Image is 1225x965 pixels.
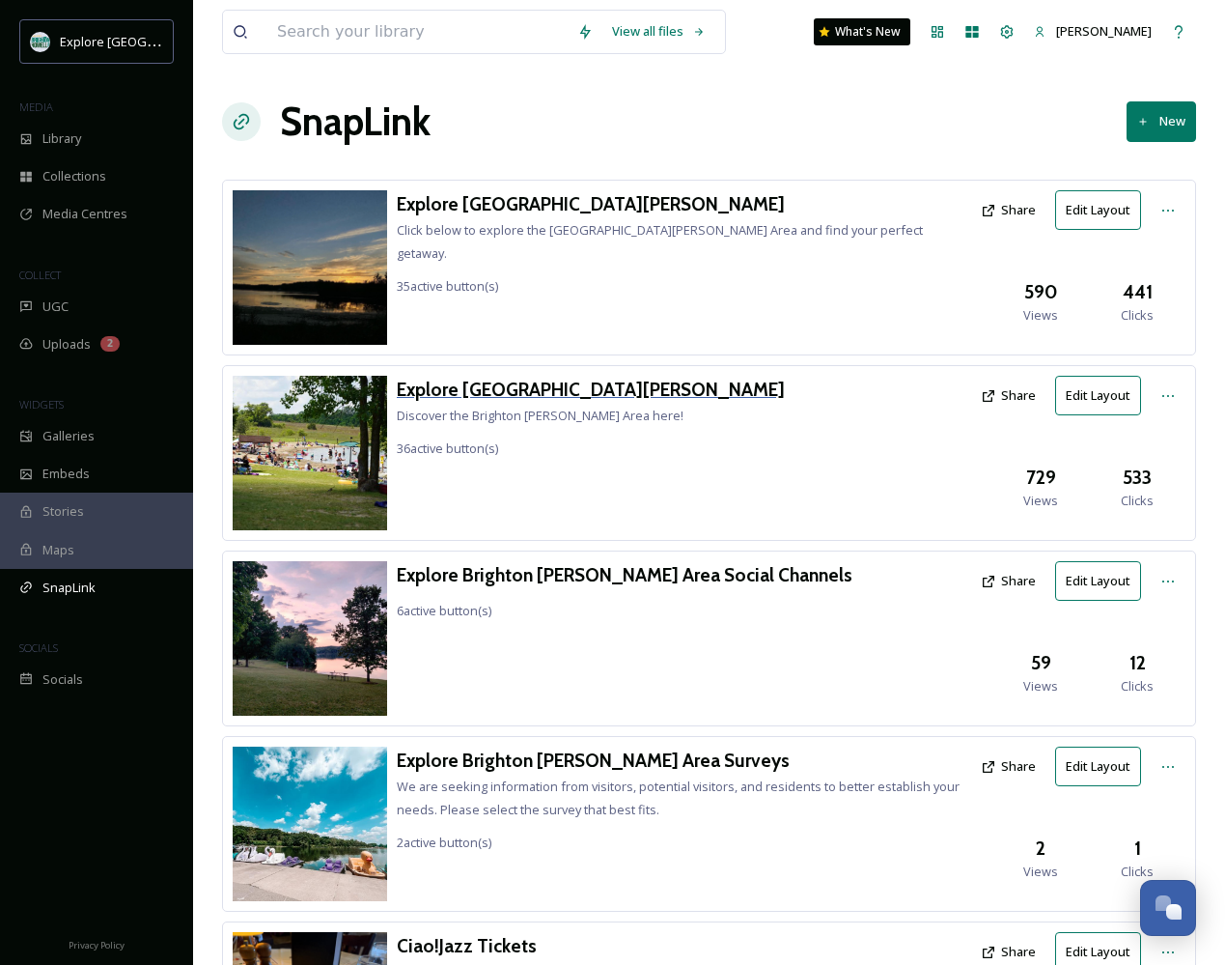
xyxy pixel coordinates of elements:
div: 2 [100,336,120,352]
button: Share [971,377,1045,414]
h1: SnapLink [280,93,431,151]
h3: 59 [1031,649,1051,677]
span: Privacy Policy [69,939,125,951]
span: Uploads [42,335,91,354]
span: 2 active button(s) [397,834,491,851]
span: 35 active button(s) [397,277,498,295]
span: Collections [42,167,106,185]
h3: 533 [1123,464,1152,492]
h3: 729 [1026,464,1056,492]
a: [PERSON_NAME] [1024,13,1161,50]
h3: 1 [1134,835,1141,863]
span: SnapLink [42,579,96,597]
img: 67e7af72-b6c8-455a-acf8-98e6fe1b68aa.avif [31,32,50,51]
a: Explore Brighton [PERSON_NAME] Area Surveys [397,747,971,775]
span: Views [1023,677,1058,695]
span: Maps [42,541,74,559]
h3: 12 [1129,649,1146,677]
span: Clicks [1121,863,1154,881]
a: Explore [GEOGRAPHIC_DATA][PERSON_NAME] [397,376,785,404]
a: Explore [GEOGRAPHIC_DATA][PERSON_NAME] [397,190,971,218]
a: Explore Brighton [PERSON_NAME] Area Social Channels [397,561,852,589]
a: Edit Layout [1055,747,1151,786]
span: Embeds [42,465,90,483]
span: 36 active button(s) [397,440,498,457]
span: Socials [42,670,83,689]
span: Clicks [1121,492,1154,510]
span: Galleries [42,427,95,445]
input: Search your library [267,11,568,53]
button: Edit Layout [1055,561,1141,601]
img: %2540trevapeach%25203.png [233,190,387,345]
a: Ciao!Jazz Tickets [397,932,537,960]
a: View all files [602,13,715,50]
button: Edit Layout [1055,747,1141,786]
span: Discover the Brighton [PERSON_NAME] Area here! [397,407,683,424]
button: Share [971,562,1045,600]
h3: 441 [1123,278,1153,306]
button: Share [971,748,1045,785]
span: Click below to explore the [GEOGRAPHIC_DATA][PERSON_NAME] Area and find your perfect getaway. [397,221,923,262]
span: We are seeking information from visitors, potential visitors, and residents to better establish y... [397,778,960,818]
img: IMG_2987.JPG [233,747,387,901]
span: Clicks [1121,306,1154,325]
span: COLLECT [19,268,61,282]
span: WIDGETS [19,397,64,412]
span: MEDIA [19,99,53,114]
button: Share [971,191,1045,229]
img: %2540nikzclicks%25201.png [233,561,387,716]
button: Edit Layout [1055,376,1141,415]
h3: 2 [1036,835,1045,863]
span: Views [1023,863,1058,881]
h3: 590 [1024,278,1058,306]
span: Media Centres [42,205,127,223]
span: UGC [42,298,69,316]
span: Clicks [1121,677,1154,695]
img: cb6c9135-67c4-4434-a57e-82c280aac642.jpg [233,376,387,530]
button: Open Chat [1140,880,1196,936]
a: Edit Layout [1055,561,1151,601]
button: Edit Layout [1055,190,1141,230]
a: Edit Layout [1055,190,1151,230]
span: 6 active button(s) [397,602,491,619]
a: Edit Layout [1055,376,1151,415]
button: New [1127,101,1196,141]
span: Views [1023,306,1058,325]
a: What's New [814,18,910,45]
span: Library [42,129,81,148]
span: SOCIALS [19,640,58,655]
a: Privacy Policy [69,932,125,955]
span: Stories [42,502,84,521]
span: Explore [GEOGRAPHIC_DATA][PERSON_NAME] [60,32,325,50]
span: [PERSON_NAME] [1056,22,1152,40]
span: Views [1023,492,1058,510]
